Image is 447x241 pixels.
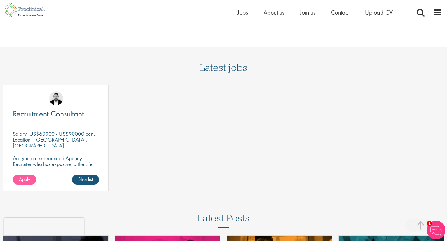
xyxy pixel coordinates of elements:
a: Jobs [237,8,248,16]
h3: Latest jobs [200,47,247,77]
p: [GEOGRAPHIC_DATA], [GEOGRAPHIC_DATA] [13,136,87,149]
h3: Latest Posts [197,213,250,228]
a: About us [264,8,284,16]
a: Apply [13,175,36,185]
span: Apply [19,176,30,182]
span: Location: [13,136,32,143]
span: Recruitment Consultant [13,108,84,119]
p: US$60000 - US$90000 per annum [29,130,108,137]
a: Contact [331,8,350,16]
a: Shortlist [72,175,99,185]
span: 1 [427,221,432,226]
img: Ross Wilkings [49,91,63,105]
a: Join us [300,8,315,16]
a: Upload CV [365,8,393,16]
iframe: reCAPTCHA [4,218,84,237]
img: Chatbot [427,221,445,239]
span: Salary [13,130,27,137]
p: Are you an experienced Agency Recruiter who has exposure to the Life Sciences market and looking ... [13,155,99,179]
a: Recruitment Consultant [13,110,99,118]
